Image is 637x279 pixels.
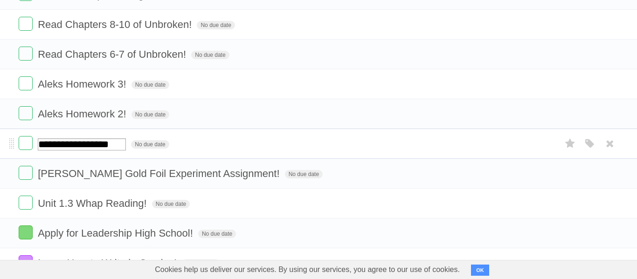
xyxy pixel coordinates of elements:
label: Done [19,166,33,180]
label: Done [19,47,33,61]
span: Unit 1.3 Whap Reading! [38,197,149,209]
span: Aleks Homework 3! [38,78,129,90]
span: Aleks Homework 2! [38,108,129,120]
span: No due date [191,51,229,59]
label: Done [19,225,33,239]
span: Cookies help us deliver our services. By using our services, you agree to our use of cookies. [145,260,469,279]
span: No due date [285,170,323,178]
label: Done [19,196,33,210]
label: Done [19,106,33,120]
span: No due date [132,110,169,119]
span: Read Chapters 6-7 of Unbroken! [38,48,188,60]
span: Apply for Leadership High School! [38,227,195,239]
span: Learn How to Write in Cursive! [38,257,179,269]
span: No due date [197,21,235,29]
button: OK [471,265,489,276]
span: Read Chapters 8-10 of Unbroken! [38,19,194,30]
label: Done [19,76,33,90]
span: No due date [131,140,169,149]
span: [PERSON_NAME] Gold Foil Experiment Assignment! [38,168,282,179]
label: Star task [561,136,579,151]
label: Done [19,136,33,150]
label: Done [19,255,33,269]
span: No due date [132,81,169,89]
label: Done [19,17,33,31]
span: No due date [198,230,236,238]
span: No due date [152,200,190,208]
